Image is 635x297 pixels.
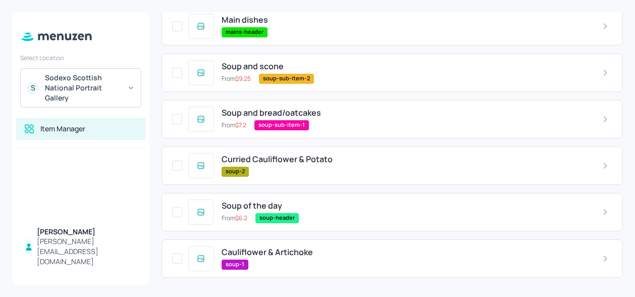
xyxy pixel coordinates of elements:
span: soup-sub-item-2 [259,74,314,83]
span: $ 7.2 [235,121,246,129]
p: From [222,74,251,83]
span: soup-sub-item-1 [254,121,309,129]
span: Soup and bread/oatcakes [222,108,321,118]
div: [PERSON_NAME][EMAIL_ADDRESS][DOMAIN_NAME] [37,236,137,267]
span: $ 9.25 [235,74,251,83]
span: soup-2 [222,167,249,176]
div: Select Location [20,54,141,62]
span: Soup and scone [222,62,284,71]
span: $ 6.2 [235,214,247,222]
div: Item Manager [40,124,85,134]
span: Main dishes [222,15,268,25]
p: From [222,121,246,130]
span: soup-1 [222,260,248,269]
div: Sodexo Scottish National Portrait Gallery [45,73,121,103]
div: [PERSON_NAME] [37,227,137,237]
span: mains-header [222,28,268,36]
span: Curried Cauliflower & Potato [222,155,333,164]
p: From [222,214,247,223]
span: Soup of the day [222,201,282,211]
span: Cauliflower & Artichoke [222,247,313,257]
div: S [27,82,39,94]
span: soup-header [255,214,299,222]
